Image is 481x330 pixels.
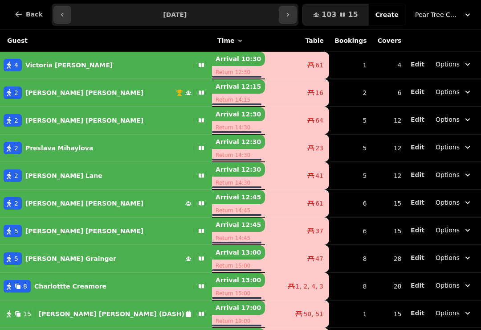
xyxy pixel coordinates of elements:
span: 64 [315,116,323,125]
span: 2 [14,171,18,180]
span: Edit [411,61,424,67]
span: Edit [411,310,424,316]
button: Edit [411,115,424,124]
span: 41 [315,171,323,180]
button: Options [430,111,477,128]
td: 12 [372,162,407,190]
td: 5 [329,162,372,190]
td: 8 [329,272,372,300]
button: Edit [411,198,424,207]
td: 28 [372,272,407,300]
p: Preslava Mihaylova [25,144,94,153]
td: 8 [329,245,372,272]
p: Arrival 12:45 [212,218,265,232]
p: [PERSON_NAME] [PERSON_NAME] [25,227,143,235]
p: Return 14:45 [212,204,265,217]
span: Edit [411,144,424,150]
button: Edit [411,309,424,318]
button: Options [430,250,477,266]
td: 15 [372,217,407,245]
button: Options [430,277,477,293]
span: 16 [315,88,323,97]
th: Bookings [329,30,372,52]
button: Edit [411,170,424,179]
td: 5 [329,134,372,162]
span: Options [436,309,460,318]
td: 15 [372,300,407,328]
p: Return 14:45 [212,232,265,244]
span: 8 [23,282,27,291]
td: 6 [372,79,407,107]
button: Edit [411,281,424,290]
p: Victoria [PERSON_NAME] [25,61,113,70]
span: 15 [348,11,358,18]
button: Options [430,222,477,238]
button: Options [430,56,477,72]
span: 5 [14,254,18,263]
button: Options [430,139,477,155]
p: Arrival 17:00 [212,301,265,315]
span: 4 [14,61,18,70]
span: 47 [315,254,323,263]
p: Arrival 13:00 [212,273,265,287]
td: 12 [372,134,407,162]
span: 23 [315,144,323,153]
p: Return 15:00 [212,287,265,300]
p: [PERSON_NAME] Lane [25,171,102,180]
button: Options [430,167,477,183]
span: 2 [14,144,18,153]
button: Edit [411,253,424,262]
span: Options [436,253,460,262]
span: Back [26,11,43,17]
button: Edit [411,87,424,96]
span: Options [436,87,460,96]
span: 37 [315,227,323,235]
td: 5 [329,107,372,134]
button: Time [217,36,243,45]
span: Edit [411,255,424,261]
span: 2 [14,199,18,208]
span: 61 [315,61,323,70]
p: Return 19:00 [212,315,265,327]
p: [PERSON_NAME] Grainger [25,254,116,263]
td: 4 [372,52,407,79]
button: Options [430,194,477,210]
button: Options [430,84,477,100]
td: 15 [372,190,407,217]
span: 2 [14,88,18,97]
p: [PERSON_NAME] [PERSON_NAME] (DASH) [39,309,184,318]
span: Edit [411,282,424,289]
button: Create [368,4,406,25]
span: Create [375,12,399,18]
td: 28 [372,245,407,272]
p: Return 14:30 [212,149,265,161]
button: 10315 [302,4,369,25]
button: Back [7,4,50,25]
span: Options [436,198,460,207]
span: 61 [315,199,323,208]
p: Arrival 12:30 [212,107,265,121]
span: Options [436,281,460,290]
button: Pear Tree Cafe ([GEOGRAPHIC_DATA]) [410,7,477,23]
span: Options [436,226,460,235]
span: Edit [411,227,424,233]
span: Edit [411,199,424,206]
td: 1 [329,52,372,79]
p: Return 14:15 [212,94,265,106]
td: 6 [329,217,372,245]
button: Edit [411,60,424,69]
td: 6 [329,190,372,217]
span: 15 [23,309,31,318]
span: 5 [14,227,18,235]
span: Edit [411,172,424,178]
button: Options [430,305,477,321]
p: Arrival 10:30 [212,52,265,66]
span: 1, 2, 4, 3 [296,282,323,291]
p: Arrival 12:30 [212,162,265,177]
td: 1 [329,300,372,328]
span: Options [436,115,460,124]
p: Arrival 12:15 [212,79,265,94]
span: Edit [411,89,424,95]
td: 2 [329,79,372,107]
p: Arrival 12:30 [212,135,265,149]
